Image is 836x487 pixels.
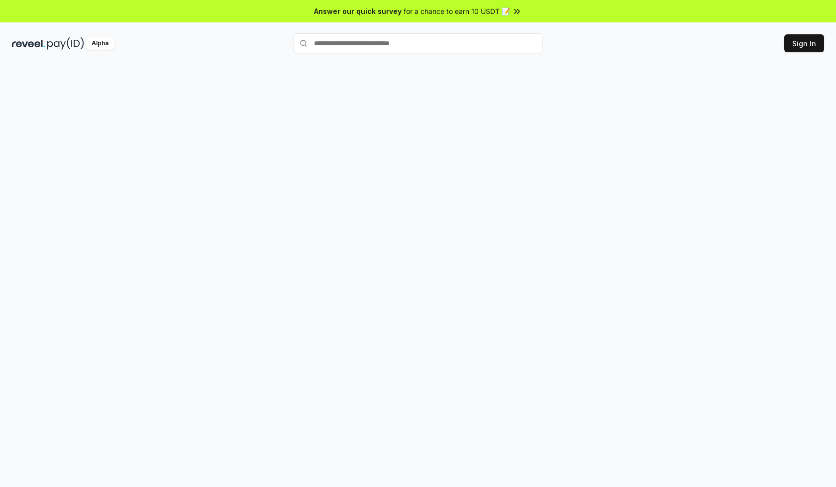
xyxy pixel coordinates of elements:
[314,6,402,16] span: Answer our quick survey
[404,6,510,16] span: for a chance to earn 10 USDT 📝
[86,37,114,50] div: Alpha
[784,34,824,52] button: Sign In
[47,37,84,50] img: pay_id
[12,37,45,50] img: reveel_dark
